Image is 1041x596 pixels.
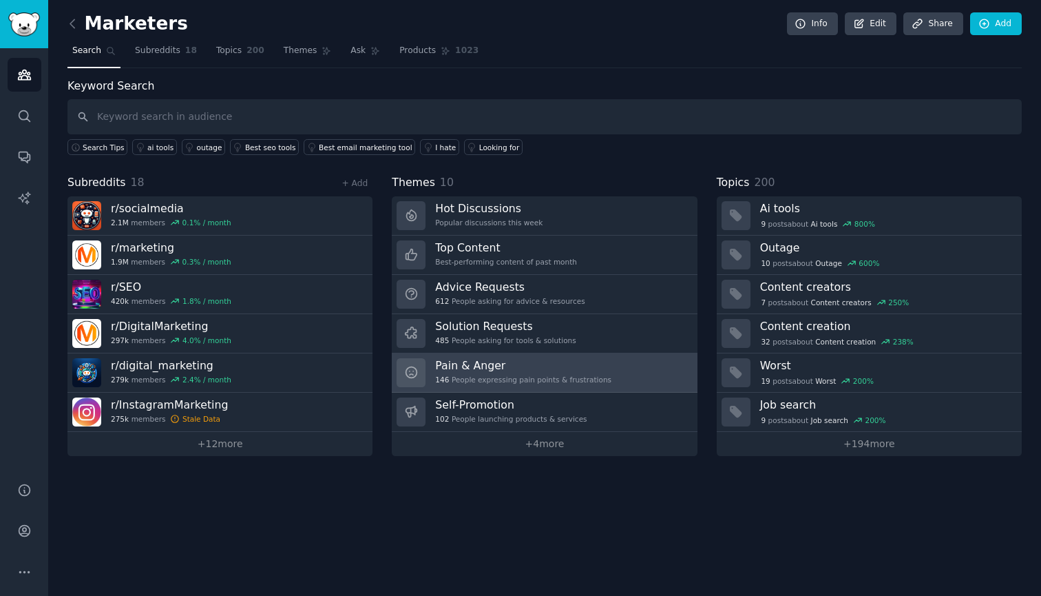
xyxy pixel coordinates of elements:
h3: r/ SEO [111,280,231,294]
a: Topics200 [211,40,269,68]
div: members [111,296,231,306]
span: 18 [131,176,145,189]
a: +4more [392,432,697,456]
span: 612 [435,296,449,306]
img: SEO [72,280,101,309]
a: Content creators7postsaboutContent creators250% [717,275,1022,314]
a: Best seo tools [230,139,299,155]
a: Edit [845,12,896,36]
div: 800 % [854,219,875,229]
div: People asking for tools & solutions [435,336,576,345]
span: 18 [185,45,197,57]
label: Keyword Search [67,79,154,92]
div: 0.1 % / month [182,218,231,227]
img: DigitalMarketing [72,319,101,348]
a: Hot DiscussionsPopular discussions this week [392,196,697,236]
div: Stale Data [182,414,220,424]
span: 9 [761,219,766,229]
span: Search Tips [83,143,125,152]
span: 297k [111,336,129,345]
span: 10 [761,258,770,268]
a: Job search9postsaboutJob search200% [717,393,1022,432]
h3: r/ InstagramMarketing [111,398,228,412]
span: 485 [435,336,449,345]
span: Topics [216,45,242,57]
span: Products [399,45,436,57]
a: r/InstagramMarketing275kmembersStale Data [67,393,372,432]
span: 200 [246,45,264,57]
div: members [111,257,231,267]
a: Solution Requests485People asking for tools & solutions [392,314,697,353]
h3: Pain & Anger [435,358,611,373]
a: Search [67,40,120,68]
img: InstagramMarketing [72,398,101,427]
div: post s about [760,336,915,348]
span: 1.9M [111,257,129,267]
div: post s about [760,218,876,230]
h3: Content creation [760,319,1012,333]
span: 9 [761,415,766,425]
div: Best-performing content of past month [435,257,577,267]
a: ai tools [132,139,177,155]
a: r/DigitalMarketing297kmembers4.0% / month [67,314,372,353]
span: Outage [815,258,842,268]
div: post s about [760,375,875,387]
a: Share [903,12,963,36]
div: 250 % [888,298,909,307]
span: Content creation [815,337,876,347]
h3: r/ DigitalMarketing [111,319,231,333]
a: Worst19postsaboutWorst200% [717,353,1022,393]
input: Keyword search in audience [67,99,1022,134]
div: members [111,336,231,345]
a: Looking for [464,139,523,155]
div: 4.0 % / month [182,336,231,345]
span: Ai tools [811,219,838,229]
a: Info [787,12,838,36]
span: 2.1M [111,218,129,227]
a: Subreddits18 [130,40,202,68]
span: Themes [284,45,317,57]
a: Top ContentBest-performing content of past month [392,236,697,275]
a: r/SEO420kmembers1.8% / month [67,275,372,314]
div: Looking for [479,143,520,152]
img: digital_marketing [72,358,101,387]
div: members [111,414,228,424]
span: Job search [811,415,848,425]
a: r/digital_marketing279kmembers2.4% / month [67,353,372,393]
span: 275k [111,414,129,424]
h3: Ai tools [760,201,1012,216]
a: Ask [346,40,385,68]
div: 0.3 % / month [182,257,231,267]
span: 19 [761,376,770,386]
span: Worst [815,376,836,386]
img: GummySearch logo [8,12,40,37]
div: 1.8 % / month [182,296,231,306]
a: + Add [341,178,368,188]
div: 600 % [859,258,879,268]
img: socialmedia [72,201,101,230]
div: I hate [435,143,456,152]
div: post s about [760,257,881,269]
h3: Solution Requests [435,319,576,333]
a: Add [970,12,1022,36]
h3: r/ digital_marketing [111,358,231,373]
div: post s about [760,414,887,427]
span: 146 [435,375,449,384]
h3: r/ marketing [111,240,231,255]
span: Ask [350,45,366,57]
span: Subreddits [135,45,180,57]
div: 238 % [893,337,914,347]
a: r/socialmedia2.1Mmembers0.1% / month [67,196,372,236]
div: Popular discussions this week [435,218,543,227]
div: People expressing pain points & frustrations [435,375,611,384]
div: People launching products & services [435,414,587,424]
span: 1023 [455,45,479,57]
div: outage [197,143,222,152]
a: Advice Requests612People asking for advice & resources [392,275,697,314]
h3: r/ socialmedia [111,201,231,216]
div: members [111,375,231,384]
a: r/marketing1.9Mmembers0.3% / month [67,236,372,275]
button: Search Tips [67,139,127,155]
span: 102 [435,414,449,424]
h3: Worst [760,358,1012,373]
